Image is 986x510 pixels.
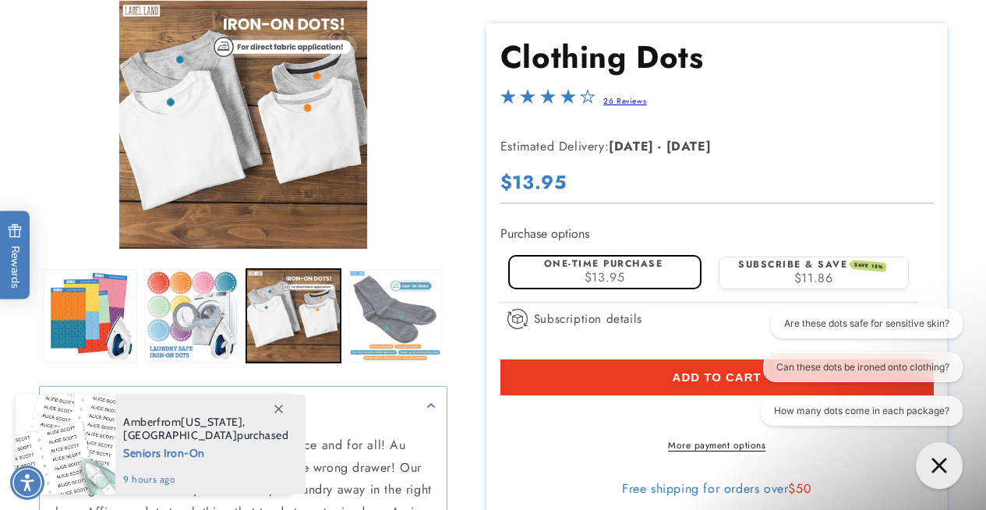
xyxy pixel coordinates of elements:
[246,269,341,363] button: Load image 3 in gallery view
[145,269,239,363] button: Load image 2 in gallery view
[749,309,970,440] iframe: Gorgias live chat conversation starters
[534,310,642,328] span: Subscription details
[794,269,833,287] span: $11.86
[500,225,589,243] label: Purchase options
[40,387,447,422] summary: Description
[544,257,663,271] label: One-time purchase
[123,415,157,429] span: Amber
[8,224,23,289] span: Rewards
[10,466,44,500] div: Accessibility Menu
[666,137,712,155] strong: [DATE]
[500,136,890,158] p: Estimated Delivery:
[500,481,934,497] div: Free shipping for orders over
[796,480,811,498] span: 50
[788,480,796,498] span: $
[603,96,646,108] a: 26 Reviews - open in a new tab
[852,260,887,272] span: SAVE 15%
[181,415,242,429] span: [US_STATE]
[500,438,934,452] a: More payment options
[43,269,137,363] button: Load image 1 in gallery view
[738,257,886,271] label: Subscribe & save
[500,168,567,196] span: $13.95
[500,359,934,395] button: Add to cart
[585,268,625,286] span: $13.95
[123,473,289,487] span: 9 hours ago
[123,442,289,462] span: Seniors Iron-On
[500,37,934,78] h1: Clothing Dots
[500,94,595,112] span: 4.0-star overall rating
[123,428,237,442] span: [GEOGRAPHIC_DATA]
[123,416,289,442] span: from , purchased
[348,269,443,363] button: Load image 4 in gallery view
[908,437,970,494] iframe: Gorgias live chat messenger
[673,370,762,384] span: Add to cart
[658,137,662,155] strong: -
[609,137,654,155] strong: [DATE]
